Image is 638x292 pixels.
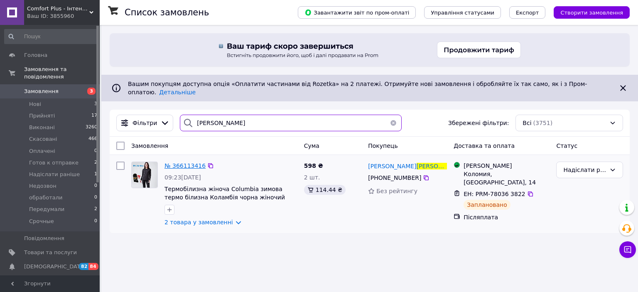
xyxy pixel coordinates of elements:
span: Cума [304,142,319,149]
span: 2 [94,159,97,167]
a: № 366113416 [164,162,206,169]
input: Пошук [4,29,98,44]
span: Готов к отправке [29,159,79,167]
span: Всі [523,119,531,127]
span: [PERSON_NAME] [417,163,465,169]
button: Управління статусами [424,6,501,19]
span: Покупець [368,142,398,149]
span: 2 шт. [304,174,320,181]
button: Завантажити звіт по пром-оплаті [298,6,416,19]
a: Створити замовлення [545,9,630,15]
span: 82 [79,263,88,270]
span: Виконані [29,124,55,131]
span: Фільтри [133,119,157,127]
div: Надіслати раніше [563,165,606,174]
span: Повідомлення [24,235,64,242]
span: 598 ₴ [304,162,323,169]
span: Оплачені [29,147,55,155]
span: Нові [29,101,41,108]
button: Створити замовлення [554,6,630,19]
span: Срочные [29,218,54,225]
span: Прийняті [29,112,55,120]
img: Продовжити тариф [210,33,529,66]
span: Завантажити звіт по пром-оплаті [304,9,409,16]
span: 84 [88,263,98,270]
a: 2 товара у замовленні [164,219,233,226]
span: Comfort Plus - Інтенет-магазин Термобілизни [27,5,89,12]
img: Фото товару [132,162,157,188]
span: Замовлення та повідомлення [24,66,100,81]
span: ЕН: PRM-78036 3822 [464,191,525,197]
span: Статус [556,142,577,149]
span: 17 [91,112,97,120]
span: Товари та послуги [24,249,77,256]
div: [PHONE_NUMBER] [366,172,423,184]
div: Післяплата [464,213,550,221]
a: Термобілизна жіноча Columbia зимова термо білизна Коламбія чорна жіночий комплект термобілизни ка... [164,186,285,217]
a: Детальніше [159,89,196,96]
div: Коломия, [GEOGRAPHIC_DATA], 14 [464,170,550,186]
span: Замовлення [131,142,168,149]
h1: Список замовлень [125,7,209,17]
div: Заплановано [464,200,510,210]
span: 1 [94,171,97,178]
a: [PERSON_NAME][PERSON_NAME] [368,162,447,170]
span: 3260 [86,124,97,131]
div: Ваш ID: 3855960 [27,12,100,20]
span: 09:23[DATE] [164,174,201,181]
span: 2 [94,206,97,213]
span: 0 [94,194,97,201]
span: 0 [94,182,97,190]
span: Замовлення [24,88,59,95]
span: Створити замовлення [560,10,623,16]
span: 466 [88,135,97,143]
input: Пошук за номером замовлення, ПІБ покупця, номером телефону, Email, номером накладної [180,115,401,131]
span: Управління статусами [431,10,494,16]
div: 114.44 ₴ [304,185,346,195]
span: Головна [24,52,47,59]
button: Експорт [509,6,546,19]
button: Чат з покупцем [619,241,636,258]
span: Вашим покупцям доступна опція «Оплатити частинами від Rozetka» на 2 платежі. Отримуйте нові замов... [128,81,587,96]
a: Фото товару [131,162,158,188]
span: [DEMOGRAPHIC_DATA] [24,263,86,270]
span: Збережені фільтри: [448,119,509,127]
span: Без рейтингу [376,188,417,194]
span: (3751) [533,120,553,126]
button: Очистить [385,115,402,131]
span: 0 [94,147,97,155]
a: Продовжити тариф [110,33,630,66]
span: Передумали [29,206,64,213]
div: [PERSON_NAME] [464,162,550,170]
span: Скасовані [29,135,57,143]
span: обработали [29,194,62,201]
span: 3 [94,101,97,108]
span: Недозвон [29,182,56,190]
span: 0 [94,218,97,225]
span: Доставка та оплата [454,142,515,149]
span: Експорт [516,10,539,16]
span: 3 [87,88,96,95]
span: Надіслати раніше [29,171,80,178]
span: [PERSON_NAME] [368,163,416,169]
